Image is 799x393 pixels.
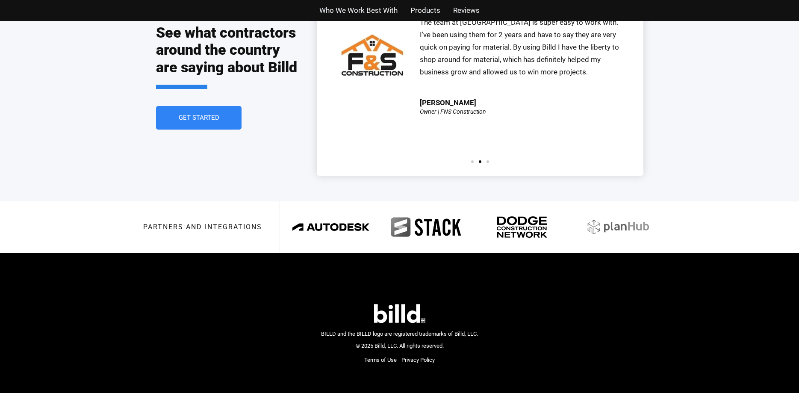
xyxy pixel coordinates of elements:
[420,109,486,115] div: Owner | FNS Construction
[156,106,242,130] a: Get Started
[453,4,480,17] a: Reviews
[143,224,262,230] h3: Partners and integrations
[410,4,440,17] a: Products
[471,160,474,163] span: Go to slide 1
[321,331,478,349] span: BILLD and the BILLD logo are registered trademarks of Billd, LLC. © 2025 Billd, LLC. All rights r...
[479,160,481,163] span: Go to slide 2
[319,4,398,17] a: Who We Work Best With
[178,115,219,121] span: Get Started
[420,99,476,106] div: [PERSON_NAME]
[401,356,435,364] a: Privacy Policy
[420,18,619,76] span: The team at [GEOGRAPHIC_DATA] is super easy to work with. I’ve been using them for 2 years and ha...
[364,356,435,364] nav: Menu
[486,160,489,163] span: Go to slide 3
[156,24,300,89] h2: See what contractors around the country are saying about Billd
[364,356,397,364] a: Terms of Use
